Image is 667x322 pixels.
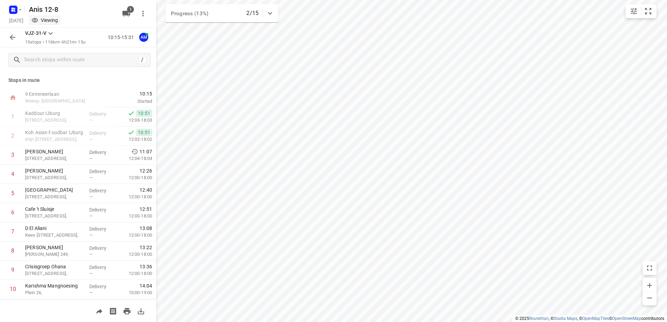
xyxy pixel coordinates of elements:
p: 12:00-18:00 [118,193,152,200]
p: 9 Eemmeerlaan [25,91,98,98]
span: Progress (13%) [171,10,208,17]
div: 3 [11,152,14,158]
span: Share route [92,307,106,314]
span: — [89,213,93,219]
span: — [89,117,93,123]
div: 8 [11,247,14,254]
p: [GEOGRAPHIC_DATA] [25,186,84,193]
p: [STREET_ADDRESS], [25,193,84,200]
p: Karishma Mangnoesing [25,282,84,289]
button: 1 [119,7,133,21]
span: 13:36 [140,263,152,270]
div: 4 [11,171,14,177]
div: 2 [11,132,14,139]
p: [STREET_ADDRESS], [25,117,84,124]
input: Search stops within route [24,55,138,66]
svg: Done [128,129,135,136]
p: [PERSON_NAME] [25,244,84,251]
span: 12:40 [140,186,152,193]
div: 6 [11,209,14,216]
p: Crisisgroep Ohana [25,263,84,270]
p: Delivery [89,130,115,137]
p: Delivery [89,225,115,232]
a: OpenStreetMap [612,316,641,321]
a: Stadia Maps [554,316,577,321]
span: — [89,175,93,180]
p: Delivery [89,110,115,117]
p: 12:00-18:00 [118,251,152,258]
span: — [89,271,93,276]
span: — [89,290,93,295]
p: Plein 26, [25,289,84,296]
div: small contained button group [625,4,657,18]
span: 12:51 [140,206,152,213]
span: 10:51 [136,110,152,117]
div: / [138,56,146,64]
span: 13:08 [140,225,152,232]
p: Delivery [89,187,115,194]
p: 15 stops • 116km • 4h21m • 15u [25,39,85,46]
p: Weesp, [GEOGRAPHIC_DATA] [25,98,98,105]
span: 10:51 [136,129,152,136]
div: Progress (13%)2/15 [165,4,278,22]
p: Delivery [89,245,115,252]
span: — [89,156,93,161]
p: 10:00-19:00 [118,289,152,296]
p: Delivery [89,206,115,213]
p: D El Aliani [25,225,84,232]
div: 7 [11,228,14,235]
span: — [89,232,93,238]
span: Download route [134,307,148,314]
span: — [89,137,93,142]
p: Started [106,98,152,105]
p: Kees [STREET_ADDRESS], [25,232,84,239]
p: [PERSON_NAME] 249, [25,251,84,258]
svg: Done [128,110,135,117]
span: Print route [120,307,134,314]
p: [STREET_ADDRESS], [25,270,84,277]
p: 12:03-18:03 [118,117,152,124]
p: Kaddour IJburg [25,110,84,117]
span: 11:07 [140,148,152,155]
span: Print shipping labels [106,307,120,314]
div: 10 [10,286,16,292]
p: Delivery [89,168,115,175]
p: 12:00-18:00 [118,270,152,277]
p: 10:15-15:31 [108,34,137,41]
span: — [89,252,93,257]
span: 1 [127,6,134,13]
p: [STREET_ADDRESS], [25,213,84,220]
p: VJZ-31-V [25,30,46,37]
span: 14:04 [140,282,152,289]
p: Koh Asian Foodbar IJburg [25,129,84,136]
p: 12:00-18:00 [118,174,152,181]
p: Cafe 't Sluisje [25,206,84,213]
span: Assigned to Anis M [137,34,151,40]
p: 12:00-18:00 [118,213,152,220]
div: 9 [11,267,14,273]
div: You are currently in view mode. To make any changes, go to edit project. [31,17,58,24]
p: 2/15 [246,9,258,17]
p: Krijn [STREET_ADDRESS], [25,136,84,143]
div: 1 [11,113,14,120]
p: [STREET_ADDRESS], [25,155,84,162]
span: 13:22 [140,244,152,251]
p: 12:02-18:02 [118,136,152,143]
p: Delivery [89,264,115,271]
p: [PERSON_NAME] [25,167,84,174]
p: [STREET_ADDRESS], [25,174,84,181]
div: 5 [11,190,14,197]
a: OpenMapTiles [582,316,609,321]
span: 12:26 [140,167,152,174]
span: 10:15 [106,90,152,97]
p: Delivery [89,149,115,156]
p: Delivery [89,283,115,290]
p: Stops in route [8,77,148,84]
button: Map settings [627,4,641,18]
p: 12:04-18:04 [118,155,152,162]
button: Fit zoom [641,4,655,18]
p: [PERSON_NAME] [25,148,84,155]
p: 12:00-18:00 [118,232,152,239]
svg: Early [131,148,138,155]
a: Routetitan [529,316,549,321]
